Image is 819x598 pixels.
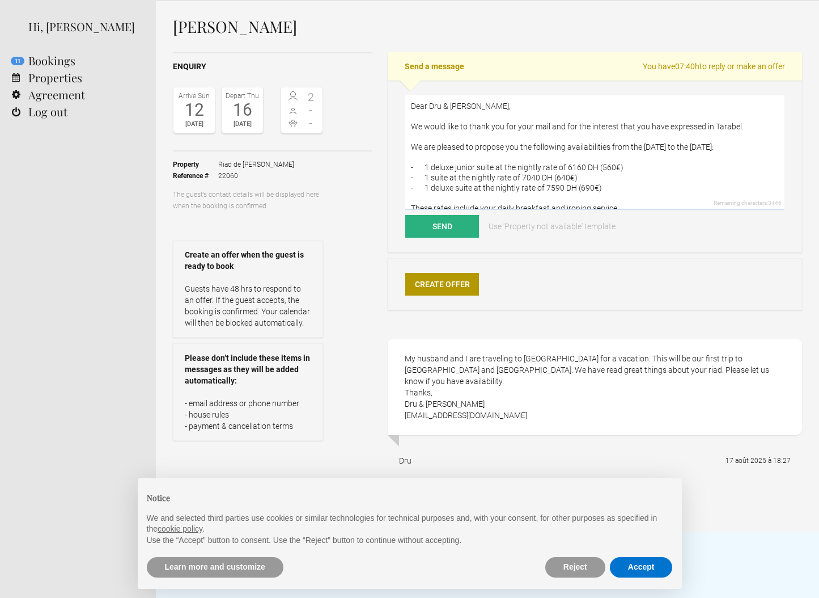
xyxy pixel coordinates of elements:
button: Learn more and customize [147,557,283,578]
div: My husband and I are traveling to [GEOGRAPHIC_DATA] for a vacation. This will be our first trip t... [388,339,802,435]
div: 16 [224,102,260,119]
strong: Reference # [173,170,218,182]
div: 12 [176,102,212,119]
span: Riad de [PERSON_NAME] [218,159,294,170]
span: 22060 [218,170,294,182]
button: Send [405,215,479,238]
h2: Send a message [388,52,802,81]
div: [DATE] [224,119,260,130]
p: The guest’s contact details will be displayed here when the booking is confirmed. [173,189,323,212]
flynt-notification-badge: 11 [11,57,24,65]
a: Use 'Property not available' template [481,215,623,238]
strong: Please don’t include these items in messages as they will be added automatically: [185,352,311,386]
span: 2 [302,91,320,103]
h2: Enquiry [173,61,372,73]
h2: Notice [147,492,673,504]
a: Create Offer [405,273,479,296]
flynt-date-display: 17 août 2025 à 18:27 [725,457,791,465]
strong: Property [173,159,218,170]
p: Guests have 48 hrs to respond to an offer. If the guest accepts, the booking is confirmed. Your c... [185,283,311,329]
p: - email address or phone number - house rules - payment & cancellation terms [185,398,311,432]
p: We and selected third parties use cookies or similar technologies for technical purposes and, wit... [147,513,673,535]
span: - [302,117,320,129]
p: Use the “Accept” button to consent. Use the “Reject” button to continue without accepting. [147,535,673,546]
div: Depart Thu [224,90,260,102]
div: Arrive Sun [176,90,212,102]
flynt-countdown: 07:40h [675,62,699,71]
a: cookie policy - link opens in a new tab [158,524,202,533]
button: Accept [610,557,673,578]
div: Dru [399,455,411,466]
strong: Create an offer when the guest is ready to book [185,249,311,272]
button: Reject [545,557,605,578]
div: [DATE] [176,119,212,130]
span: - [302,104,320,116]
div: Hi, [PERSON_NAME] [28,18,139,35]
h1: [PERSON_NAME] [173,18,802,35]
span: You have to reply or make an offer [643,61,785,72]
